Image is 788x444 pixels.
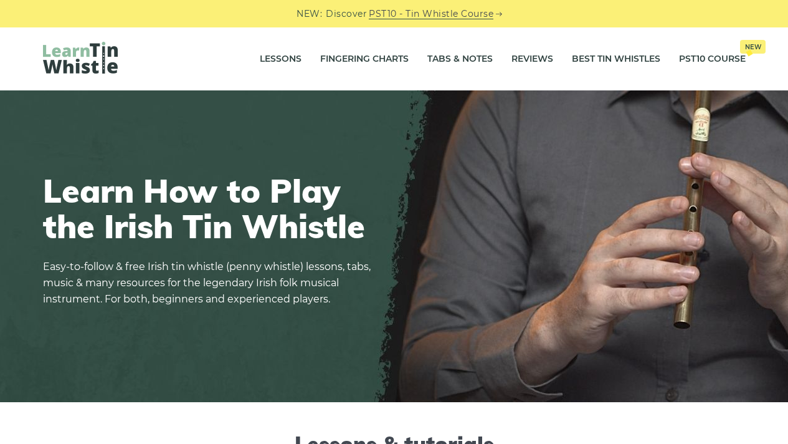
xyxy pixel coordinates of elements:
span: New [740,40,766,54]
h1: Learn How to Play the Irish Tin Whistle [43,173,379,244]
a: PST10 CourseNew [679,44,746,75]
p: Easy-to-follow & free Irish tin whistle (penny whistle) lessons, tabs, music & many resources for... [43,259,379,307]
a: Tabs & Notes [427,44,493,75]
a: Lessons [260,44,301,75]
a: Reviews [511,44,553,75]
a: Best Tin Whistles [572,44,660,75]
img: LearnTinWhistle.com [43,42,118,74]
a: Fingering Charts [320,44,409,75]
